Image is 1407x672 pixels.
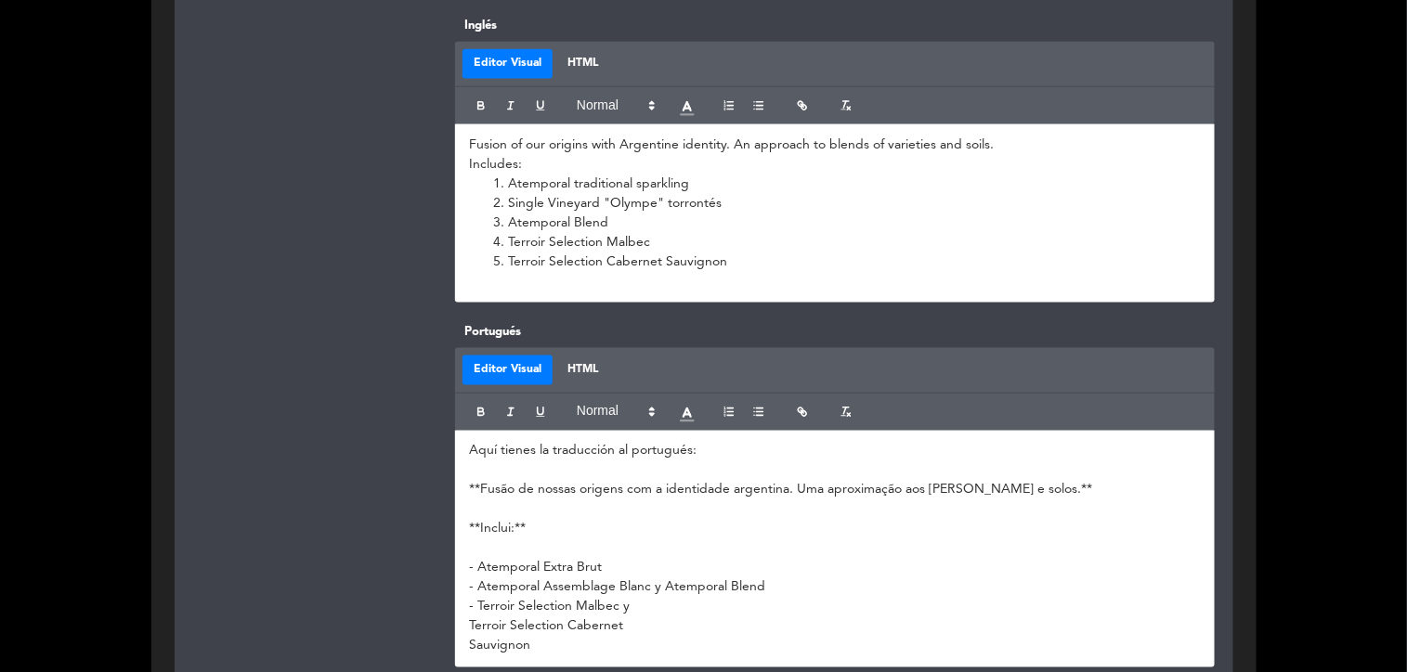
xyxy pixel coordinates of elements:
[469,637,1201,656] p: Sauvignon
[469,155,1201,174] p: Includes:
[462,49,553,79] button: Editor Visual
[489,213,1201,233] li: Atemporal Blend
[469,578,1201,598] p: - Atemporal Assemblage Blanc y Atemporal Blend
[469,481,1201,500] p: **Fusão de nossas origens com a identidade argentina. Uma aproximação aos [PERSON_NAME] e solos.**
[469,442,1201,461] p: Aquí tienes la traducción al portugués:
[556,355,609,385] button: HTML
[469,598,1201,617] p: - Terroir Selection Malbec y
[489,174,1201,194] li: Atemporal traditional sparkling
[469,136,1201,155] p: Fusion of our origins with Argentine identity. An approach to blends of varieties and soils.
[455,16,1215,35] label: Inglés
[489,252,1201,272] li: Terroir Selection Cabernet Sauvignon
[469,617,1201,637] p: Terroir Selection Cabernet
[469,559,1201,578] p: - Atemporal Extra Brut
[462,355,553,385] button: Editor Visual
[455,322,1215,342] label: Portugués
[489,194,1201,213] li: Single Vineyard "Olympe" torrontés
[556,49,609,79] button: HTML
[489,233,1201,252] li: Terroir Selection Malbec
